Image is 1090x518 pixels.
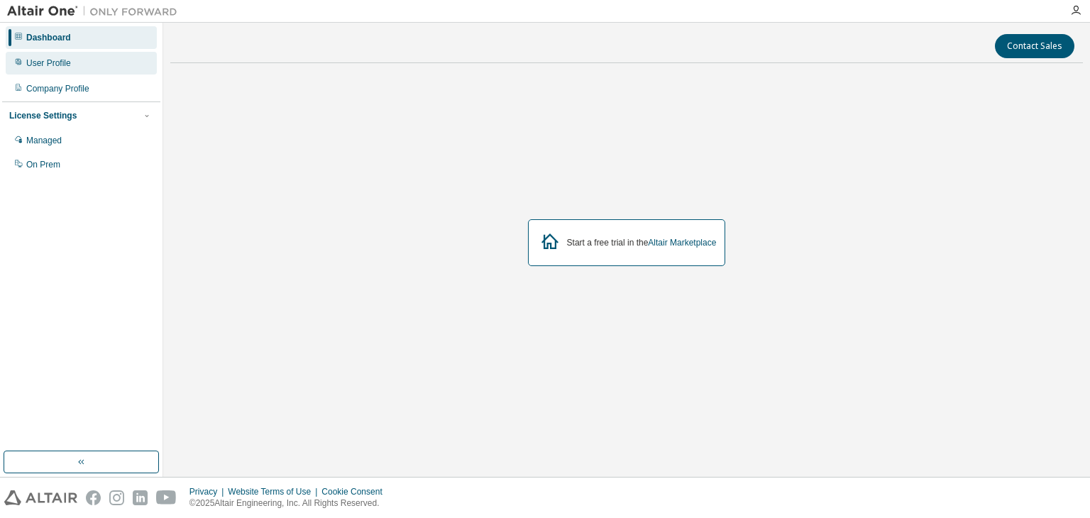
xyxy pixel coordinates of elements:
div: Start a free trial in the [567,237,717,248]
div: License Settings [9,110,77,121]
a: Altair Marketplace [648,238,716,248]
div: Cookie Consent [321,486,390,497]
div: Website Terms of Use [228,486,321,497]
button: Contact Sales [995,34,1074,58]
img: youtube.svg [156,490,177,505]
div: Company Profile [26,83,89,94]
div: Managed [26,135,62,146]
div: Dashboard [26,32,71,43]
img: altair_logo.svg [4,490,77,505]
div: User Profile [26,57,71,69]
img: facebook.svg [86,490,101,505]
img: instagram.svg [109,490,124,505]
p: © 2025 Altair Engineering, Inc. All Rights Reserved. [189,497,391,509]
img: Altair One [7,4,185,18]
div: Privacy [189,486,228,497]
img: linkedin.svg [133,490,148,505]
div: On Prem [26,159,60,170]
